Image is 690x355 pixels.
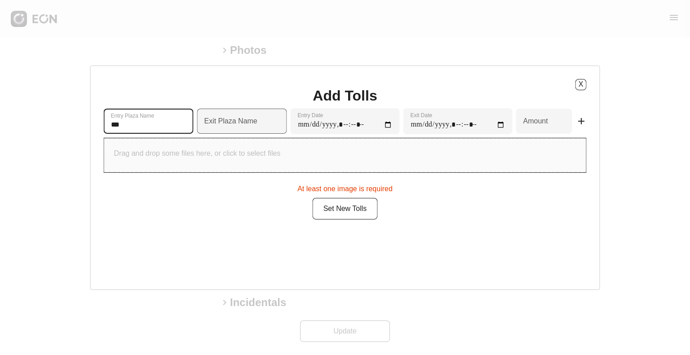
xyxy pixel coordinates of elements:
button: Set New Tolls [313,198,378,219]
label: Entry Date [298,112,323,119]
label: Amount [523,116,548,127]
label: Entry Plaza Name [111,112,155,119]
span: add [576,116,587,127]
label: Exit Date [411,112,433,119]
div: At least one image is required [104,180,587,194]
button: X [575,79,587,90]
label: Exit Plaza Name [204,116,257,127]
h1: Add Tolls [313,90,377,101]
p: Drag and drop some files here, or click to select files [114,148,281,159]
